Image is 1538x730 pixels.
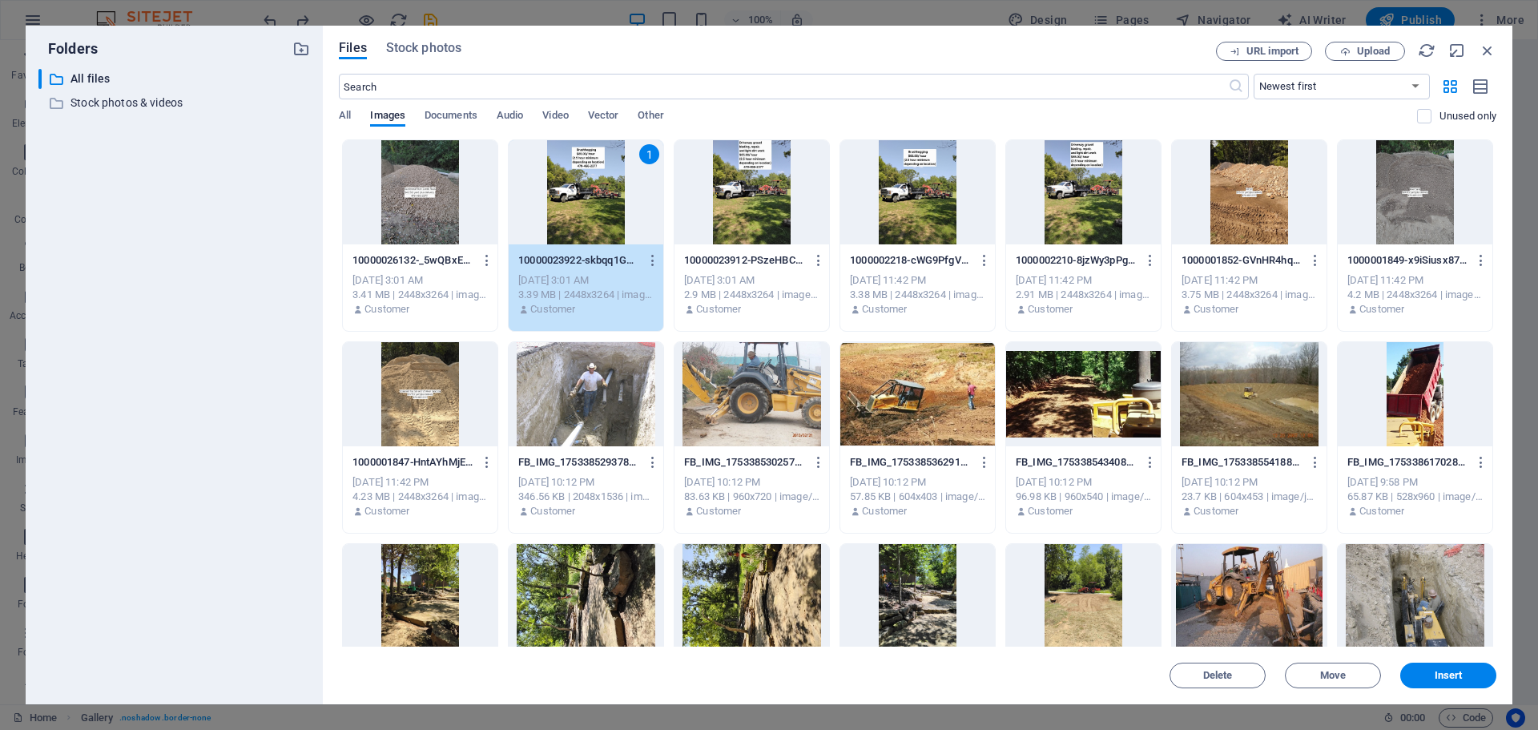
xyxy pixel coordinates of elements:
button: Move [1285,663,1381,688]
span: Files [339,38,367,58]
div: [DATE] 11:42 PM [1182,273,1317,288]
div: 346.56 KB | 2048x1536 | image/jpeg [518,490,654,504]
p: Customer [364,504,409,518]
span: Vector [588,106,619,128]
p: 1000002210-8jzWy3pPgo8zpp-N8lMCpw.jpg [1016,253,1136,268]
div: [DATE] 11:42 PM [1016,273,1151,288]
p: FB_IMG_1753385302573-0UnjyFqqe2LNvVYVlTeg_w.jpg [684,455,804,470]
button: Upload [1325,42,1405,61]
p: FB_IMG_1753385362911-YetPo7FbwCpVvRWfVZpIxw.jpg [850,455,970,470]
div: [DATE] 11:42 PM [352,475,488,490]
span: Audio [497,106,523,128]
div: [DATE] 10:12 PM [1016,475,1151,490]
span: Delete [1203,671,1233,680]
p: FB_IMG_1753385293784-otYq4q6but52YAC_diIxgg.jpg [518,455,638,470]
p: FB_IMG_1753385434082-yFSz_lC3NjVB-5ihyZgxig.jpg [1016,455,1136,470]
div: 2.91 MB | 2448x3264 | image/jpeg [1016,288,1151,302]
i: Create new folder [292,40,310,58]
p: Customer [530,504,575,518]
p: 1000002218-cWG9PfgVJNkQp_g5zXvhRQ.jpg [850,253,970,268]
p: Customer [530,302,575,317]
button: Insert [1400,663,1496,688]
div: [DATE] 3:01 AM [518,273,654,288]
p: 10000026132-_5wQBxEnmzeVtRy5CLvbDw.jpg [352,253,473,268]
button: Delete [1170,663,1266,688]
p: 1000001852-GVnHR4hqr4Q4OFKkIdNEtA.jpg [1182,253,1302,268]
p: 1000001849-x9iSiusx87bKpVQbZcM8PA.jpg [1347,253,1468,268]
div: 23.7 KB | 604x453 | image/jpeg [1182,490,1317,504]
div: [DATE] 9:58 PM [1347,475,1483,490]
div: ​ [38,69,42,89]
div: [DATE] 11:42 PM [850,273,985,288]
p: FB_IMG_1753385541888-4CtJKsRYRaqfpylq0SaMTw.jpg [1182,455,1302,470]
div: 96.98 KB | 960x540 | image/jpeg [1016,490,1151,504]
div: 2.9 MB | 2448x3264 | image/jpeg [684,288,819,302]
p: Displays only files that are not in use on the website. Files added during this session can still... [1439,109,1496,123]
span: Insert [1435,671,1463,680]
div: [DATE] 10:12 PM [1182,475,1317,490]
p: Customer [1359,302,1404,317]
span: Other [638,106,663,128]
p: 10000023912-PSzeHBC70fPImO3_R6Dj8A.jpg [684,253,804,268]
p: 1000001847-HntAYhMjEabz9m3HVkTn4w.jpg [352,455,473,470]
div: 4.2 MB | 2448x3264 | image/jpeg [1347,288,1483,302]
div: 4.23 MB | 2448x3264 | image/jpeg [352,490,488,504]
p: Customer [1359,504,1404,518]
p: Customer [696,504,741,518]
input: Search [339,74,1227,99]
div: 83.63 KB | 960x720 | image/jpeg [684,490,819,504]
p: Customer [364,302,409,317]
span: Move [1320,671,1346,680]
div: 3.75 MB | 2448x3264 | image/jpeg [1182,288,1317,302]
span: Video [542,106,568,128]
p: FB_IMG_1753386170280-FJCu-L4A4l2FIDpb66SPPA.jpg [1347,455,1468,470]
i: Close [1479,42,1496,59]
p: Customer [1028,302,1073,317]
p: Customer [1194,504,1238,518]
i: Minimize [1448,42,1466,59]
div: 3.41 MB | 2448x3264 | image/jpeg [352,288,488,302]
p: Customer [862,504,907,518]
span: URL import [1246,46,1298,56]
p: All files [70,70,280,88]
p: Stock photos & videos [70,94,280,112]
p: 10000023922-skbqq1GJfPhmiUMidA1KYQ.jpg [518,253,638,268]
div: 3.39 MB | 2448x3264 | image/jpeg [518,288,654,302]
div: 65.87 KB | 528x960 | image/jpeg [1347,490,1483,504]
div: Stock photos & videos [38,93,310,113]
button: URL import [1216,42,1312,61]
p: Customer [696,302,741,317]
div: [DATE] 10:12 PM [518,475,654,490]
p: Customer [1028,504,1073,518]
div: [DATE] 10:12 PM [850,475,985,490]
div: [DATE] 3:01 AM [352,273,488,288]
span: Stock photos [386,38,461,58]
span: Images [370,106,405,128]
div: [DATE] 11:42 PM [1347,273,1483,288]
i: Reload [1418,42,1435,59]
div: [DATE] 3:01 AM [684,273,819,288]
div: 1 [639,144,659,164]
p: Customer [1194,302,1238,317]
p: Folders [38,38,98,59]
div: 57.85 KB | 604x403 | image/jpeg [850,490,985,504]
p: Customer [862,302,907,317]
span: [PHONE_NUMBER] [337,333,445,355]
span: Documents [425,106,477,128]
span: Upload [1357,46,1390,56]
div: 3.38 MB | 2448x3264 | image/jpeg [850,288,985,302]
span: All [339,106,351,128]
div: [DATE] 10:12 PM [684,475,819,490]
